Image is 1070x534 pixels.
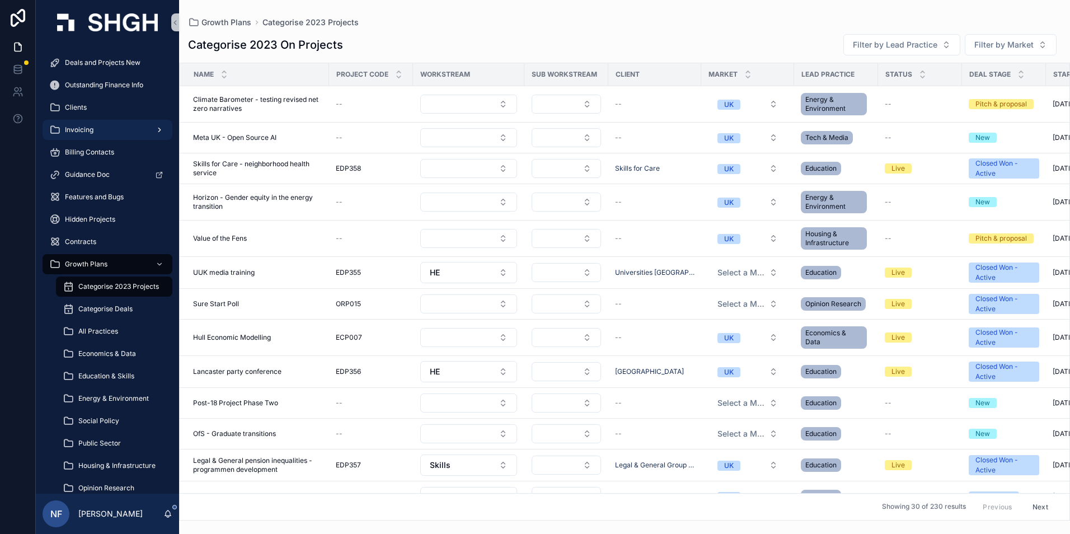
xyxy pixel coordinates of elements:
button: Select Button [708,424,787,444]
span: Select a Market [717,298,764,310]
span: EDP358 [336,164,361,173]
div: Live [891,367,905,377]
div: Live [891,299,905,309]
button: Select Button [708,228,787,249]
a: Hidden Projects [43,209,172,229]
span: Energy & Environment [78,394,149,403]
span: NF [50,507,62,521]
span: Workstream [420,70,470,79]
span: Legal & General Group plc [615,461,694,470]
a: Deals and Projects New [43,53,172,73]
a: Housing & Infrastructure [56,456,172,476]
div: UK [724,164,734,174]
div: UK [724,198,734,208]
button: Select Button [420,361,517,382]
span: Energy & Environment [805,95,862,113]
span: Value of the Fens [193,234,247,243]
span: Filter by Market [974,39,1034,50]
a: Contracts [43,232,172,252]
span: -- [336,133,342,142]
div: UK [724,367,734,377]
div: New [975,429,990,439]
button: Select Button [965,34,1057,55]
span: Education [805,164,837,173]
div: Closed Won - Active [975,327,1033,348]
button: Select Button [708,327,787,348]
button: Select Button [532,424,601,443]
span: -- [336,399,342,407]
button: Select Button [532,159,601,178]
span: Public Sector [78,439,121,448]
h1: Categorise 2023 On Projects [188,37,343,53]
a: Outstanding Finance Info [43,75,172,95]
button: Select Button [708,455,787,475]
span: -- [885,492,891,501]
span: -- [615,429,622,438]
button: Unselect UK [717,99,740,110]
button: Select Button [420,128,517,147]
span: HE [430,366,440,377]
span: Invoicing [65,125,93,134]
span: Tech & Media [805,133,848,142]
button: Select Button [532,95,601,114]
span: -- [885,133,891,142]
div: UK [724,234,734,244]
span: Sure Start Poll [193,299,239,308]
span: Education & Skills [78,372,134,381]
button: Next [1025,498,1056,516]
span: ECP007 [336,333,362,342]
button: Select Button [532,394,601,413]
button: Unselect UK [717,196,740,208]
button: Select Button [532,128,601,147]
span: Education [805,399,837,407]
span: Universities [GEOGRAPHIC_DATA] [615,268,694,277]
span: Education [805,461,837,470]
div: Pitch & proposal [975,99,1027,109]
a: Public Sector [56,433,172,453]
div: Pitch & proposal [975,233,1027,243]
a: Billing Contacts [43,142,172,162]
button: Unselect UK [717,491,740,502]
button: Select Button [708,362,787,382]
span: Status [885,70,912,79]
a: Invoicing [43,120,172,140]
button: Select Button [420,455,517,476]
a: Categorise Deals [56,299,172,319]
span: Meta UK - Open Source AI [193,133,276,142]
button: Select Button [532,328,601,347]
img: App logo [57,13,158,31]
span: Contracts [65,237,96,246]
button: Select Button [532,263,601,282]
div: Live [891,332,905,343]
a: Opinion Research [56,478,172,498]
span: All Practices [78,327,118,336]
div: Live [891,163,905,174]
div: New [975,133,990,143]
div: Closed Lost [975,491,1012,502]
span: Hidden Projects [65,215,115,224]
span: Legal & General pension inequalities - programmen development [193,456,322,474]
button: Select Button [708,294,787,314]
div: scrollable content [36,45,179,494]
button: Select Button [420,193,517,212]
span: Education [805,492,837,501]
span: Deals and Projects New [65,58,140,67]
span: Social Policy [78,416,119,425]
a: All Practices [56,321,172,341]
span: Opinion Research [78,484,134,493]
button: Select Button [532,193,601,212]
span: Housing & Infrastructure [78,461,156,470]
button: Unselect UK [717,132,740,143]
span: -- [336,492,342,501]
span: Skills [430,460,450,471]
a: Clients [43,97,172,118]
a: Categorise 2023 Projects [262,17,359,28]
div: UK [724,333,734,343]
div: Closed Won - Active [975,294,1033,314]
span: Growth Plans [65,260,107,269]
span: -- [885,234,891,243]
span: -- [336,234,342,243]
span: Economics & Data [78,349,136,358]
span: Lancaster party conference [193,367,281,376]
